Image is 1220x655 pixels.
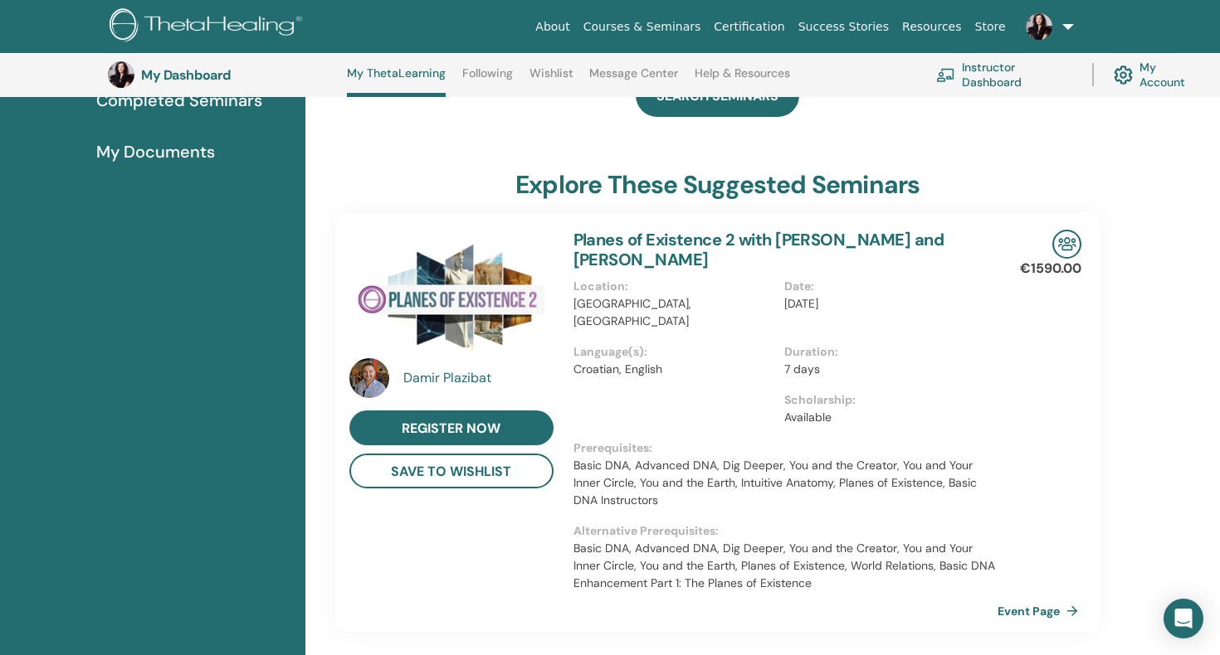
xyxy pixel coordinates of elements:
p: Location : [573,278,774,295]
h3: My Dashboard [141,67,307,83]
a: About [529,12,576,42]
a: Success Stories [792,12,895,42]
p: Duration : [784,343,985,361]
a: Wishlist [529,66,573,93]
p: Scholarship : [784,391,985,409]
p: Prerequisites : [573,439,996,457]
a: My Account [1114,56,1202,93]
a: Message Center [589,66,678,93]
p: Basic DNA, Advanced DNA, Dig Deeper, You and the Creator, You and Your Inner Circle, You and the ... [573,540,996,592]
a: Planes of Existence 2 with [PERSON_NAME] and [PERSON_NAME] [573,229,944,270]
a: Event Page [998,599,1085,623]
p: Basic DNA, Advanced DNA, Dig Deeper, You and the Creator, You and Your Inner Circle, You and the ... [573,457,996,509]
a: Following [462,66,513,93]
span: register now [402,420,500,437]
p: 7 days [784,361,985,378]
img: logo.png [110,8,308,46]
a: Instructor Dashboard [936,56,1072,93]
div: Open Intercom Messenger [1164,599,1203,638]
p: Alternative Prerequisites : [573,522,996,540]
a: Store [969,12,1013,42]
img: In-Person Seminar [1052,230,1081,259]
a: register now [349,410,554,445]
img: default.jpg [108,61,134,88]
p: [DATE] [784,295,985,313]
img: Planes of Existence 2 [349,230,554,363]
button: save to wishlist [349,454,554,488]
p: Croatian, English [573,361,774,378]
span: Completed Seminars [96,88,262,113]
a: Courses & Seminars [577,12,708,42]
img: cog.svg [1114,61,1133,89]
p: Available [784,409,985,426]
p: [GEOGRAPHIC_DATA], [GEOGRAPHIC_DATA] [573,295,774,330]
p: Language(s) : [573,343,774,361]
img: default.jpg [1026,13,1052,40]
p: €1590.00 [1020,259,1081,279]
a: Resources [895,12,969,42]
a: Damir Plazibat [403,368,557,388]
a: Help & Resources [695,66,790,93]
img: default.jpg [349,358,389,398]
p: Date : [784,278,985,295]
h3: explore these suggested seminars [515,170,920,200]
img: chalkboard-teacher.svg [936,68,955,82]
span: My Documents [96,139,215,164]
a: Certification [707,12,791,42]
a: My ThetaLearning [347,66,446,97]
